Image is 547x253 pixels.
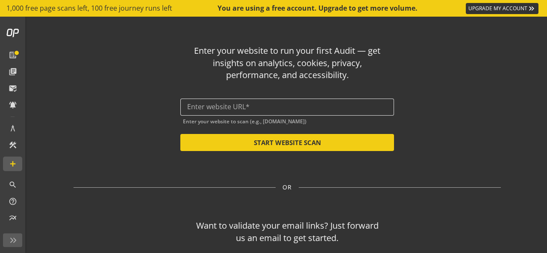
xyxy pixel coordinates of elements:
mat-icon: help_outline [9,197,17,206]
mat-hint: Enter your website to scan (e.g., [DOMAIN_NAME]) [183,116,306,125]
mat-icon: mark_email_read [9,84,17,93]
mat-icon: keyboard_double_arrow_right [527,4,536,13]
input: Enter website URL* [187,103,387,111]
mat-icon: search [9,180,17,189]
mat-icon: construction [9,141,17,149]
mat-icon: architecture [9,124,17,133]
div: Want to validate your email links? Just forward us an email to get started. [192,220,382,244]
button: START WEBSITE SCAN [180,134,394,151]
mat-icon: list_alt [9,51,17,59]
div: Enter your website to run your first Audit — get insights on analytics, cookies, privacy, perform... [192,45,382,81]
span: OR [282,183,292,192]
mat-icon: notifications_active [9,101,17,109]
a: UPGRADE MY ACCOUNT [466,3,538,14]
mat-icon: multiline_chart [9,214,17,222]
mat-icon: library_books [9,67,17,76]
mat-icon: add [9,160,17,168]
div: You are using a free account. Upgrade to get more volume. [218,3,418,13]
span: 1,000 free page scans left, 100 free journey runs left [6,3,172,13]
